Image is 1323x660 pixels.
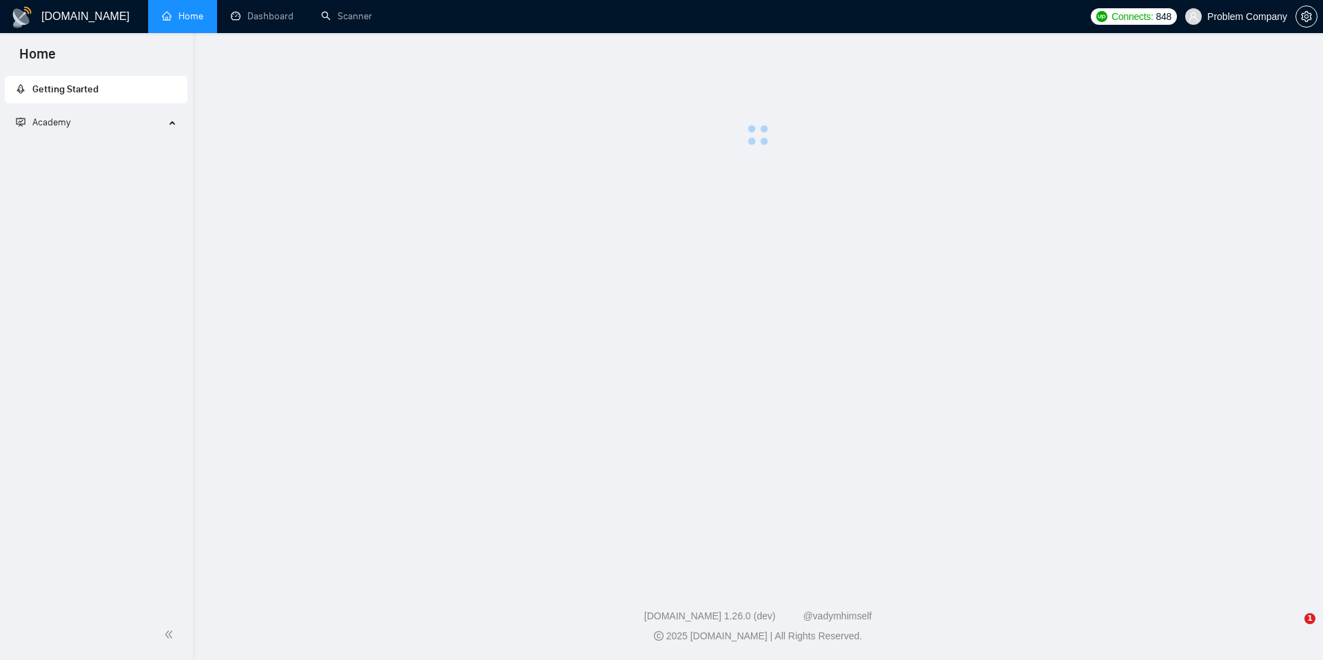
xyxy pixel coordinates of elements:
li: Getting Started [5,76,187,103]
a: [DOMAIN_NAME] 1.26.0 (dev) [644,610,776,621]
a: dashboardDashboard [231,10,294,22]
a: setting [1295,11,1317,22]
div: 2025 [DOMAIN_NAME] | All Rights Reserved. [204,629,1312,643]
span: Home [8,44,67,73]
span: copyright [654,631,664,641]
a: homeHome [162,10,203,22]
span: 848 [1156,9,1171,24]
span: Academy [16,116,70,128]
span: user [1189,12,1198,21]
iframe: Intercom live chat [1276,613,1309,646]
span: Getting Started [32,83,99,95]
span: Connects: [1111,9,1153,24]
a: @vadymhimself [803,610,872,621]
a: searchScanner [321,10,372,22]
button: setting [1295,6,1317,28]
span: setting [1296,11,1317,22]
span: rocket [16,84,25,94]
span: fund-projection-screen [16,117,25,127]
img: logo [11,6,33,28]
span: double-left [164,628,178,641]
img: upwork-logo.png [1096,11,1107,22]
span: Academy [32,116,70,128]
span: 1 [1304,613,1315,624]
